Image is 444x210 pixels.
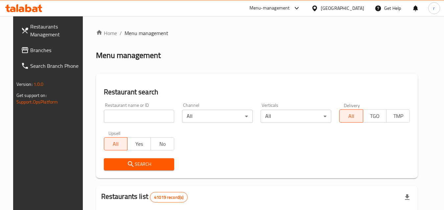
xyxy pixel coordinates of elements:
[339,109,363,123] button: All
[34,80,44,88] span: 1.0.0
[30,23,82,38] span: Restaurants Management
[130,139,148,149] span: Yes
[389,111,407,121] span: TMP
[104,110,175,123] input: Search for restaurant name or ID..
[30,62,82,70] span: Search Branch Phone
[153,139,172,149] span: No
[261,110,331,123] div: All
[104,137,128,150] button: All
[150,194,187,200] span: 41019 record(s)
[344,103,360,107] label: Delivery
[120,29,122,37] li: /
[321,5,364,12] div: [GEOGRAPHIC_DATA]
[182,110,253,123] div: All
[16,19,87,42] a: Restaurants Management
[16,98,58,106] a: Support.OpsPlatform
[16,91,47,100] span: Get support on:
[104,158,175,170] button: Search
[150,192,188,202] div: Total records count
[16,58,87,74] a: Search Branch Phone
[249,4,290,12] div: Menu-management
[366,111,384,121] span: TGO
[96,29,418,37] nav: breadcrumb
[104,87,410,97] h2: Restaurant search
[107,139,125,149] span: All
[151,137,174,150] button: No
[386,109,410,123] button: TMP
[96,50,161,61] h2: Menu management
[342,111,360,121] span: All
[125,29,168,37] span: Menu management
[127,137,151,150] button: Yes
[30,46,82,54] span: Branches
[363,109,386,123] button: TGO
[101,192,188,202] h2: Restaurants list
[108,131,121,135] label: Upsell
[16,80,33,88] span: Version:
[96,29,117,37] a: Home
[433,5,435,12] span: r
[399,189,415,205] div: Export file
[16,42,87,58] a: Branches
[109,160,169,168] span: Search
